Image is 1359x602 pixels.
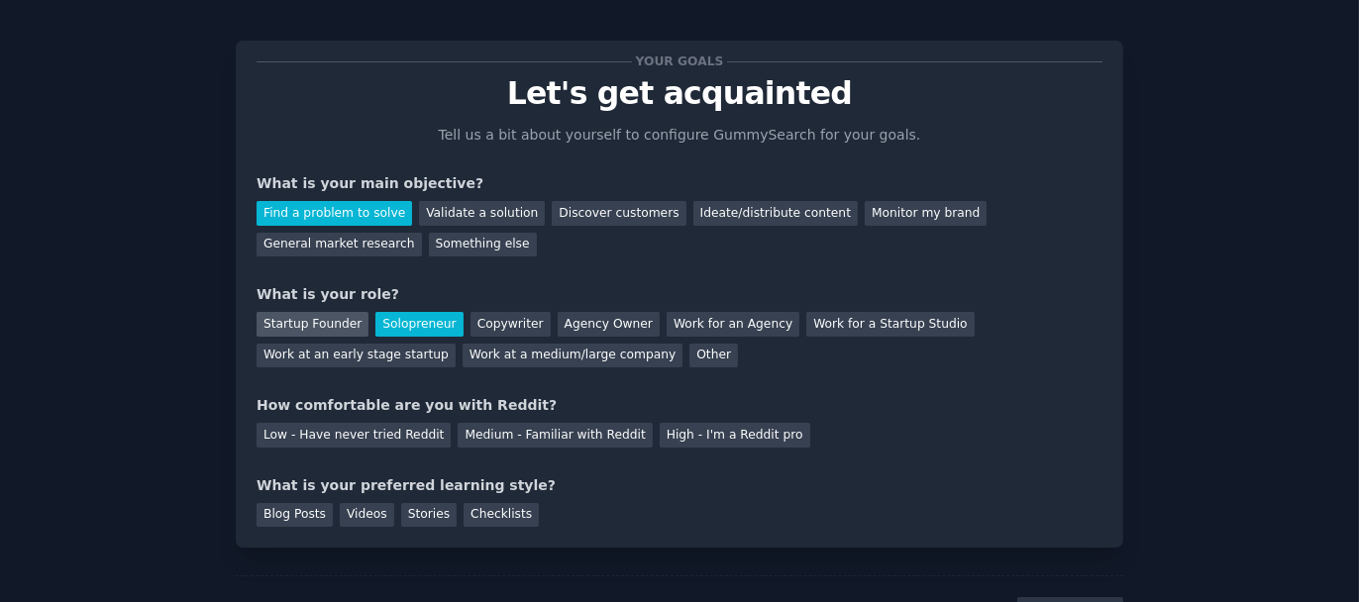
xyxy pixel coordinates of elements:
div: How comfortable are you with Reddit? [257,395,1102,416]
div: Solopreneur [375,312,463,337]
div: Validate a solution [419,201,545,226]
div: Videos [340,503,394,528]
div: Copywriter [470,312,551,337]
div: What is your role? [257,284,1102,305]
span: Your goals [632,51,727,72]
div: Ideate/distribute content [693,201,858,226]
div: Work for a Startup Studio [806,312,974,337]
div: Work at a medium/large company [463,344,682,368]
div: High - I'm a Reddit pro [660,423,810,448]
div: Startup Founder [257,312,368,337]
div: Low - Have never tried Reddit [257,423,451,448]
div: General market research [257,233,422,257]
p: Let's get acquainted [257,76,1102,111]
div: What is your main objective? [257,173,1102,194]
div: Something else [429,233,537,257]
div: Medium - Familiar with Reddit [458,423,652,448]
div: Work at an early stage startup [257,344,456,368]
div: Other [689,344,738,368]
div: Work for an Agency [667,312,799,337]
div: Stories [401,503,457,528]
div: Find a problem to solve [257,201,412,226]
p: Tell us a bit about yourself to configure GummySearch for your goals. [430,125,929,146]
div: Discover customers [552,201,685,226]
div: What is your preferred learning style? [257,475,1102,496]
div: Blog Posts [257,503,333,528]
div: Monitor my brand [865,201,987,226]
div: Agency Owner [558,312,660,337]
div: Checklists [464,503,539,528]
